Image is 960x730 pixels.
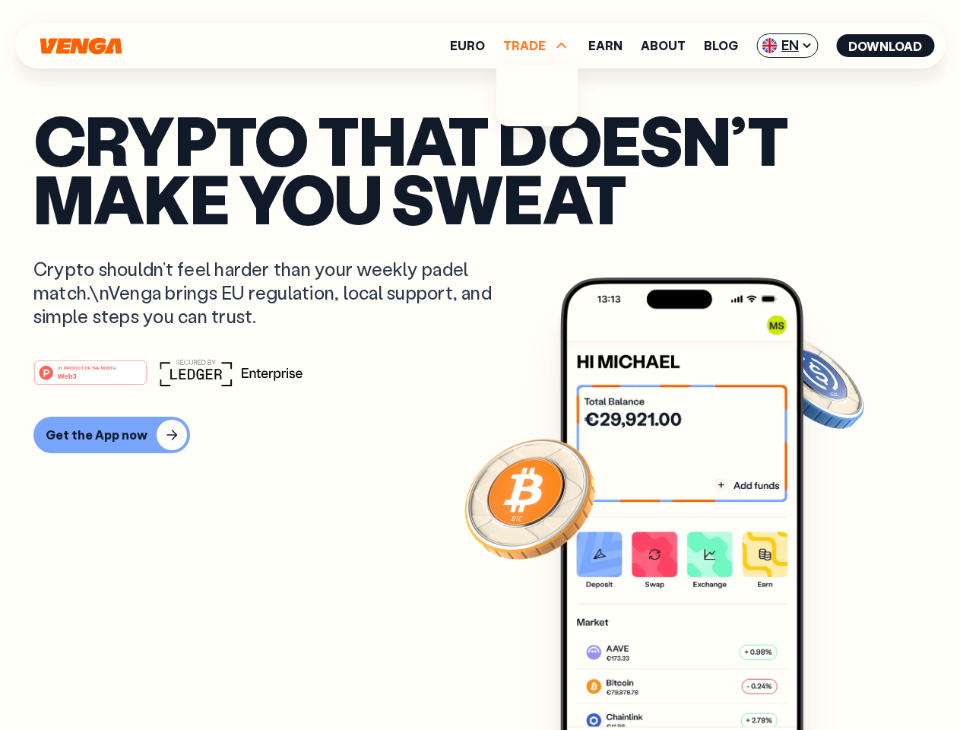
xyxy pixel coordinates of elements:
span: EN [756,33,818,58]
a: Blog [704,40,738,52]
tspan: #1 PRODUCT OF THE MONTH [58,365,116,370]
a: Earn [588,40,623,52]
tspan: Web3 [58,371,77,379]
a: Get the App now [33,417,927,453]
p: Crypto shouldn’t feel harder than your weekly padel match.\nVenga brings EU regulation, local sup... [33,257,514,328]
button: Download [836,34,934,57]
img: flag-uk [762,38,777,53]
p: Crypto that doesn’t make you sweat [33,110,927,227]
a: #1 PRODUCT OF THE MONTHWeb3 [33,369,147,389]
div: Get the App now [46,427,147,443]
svg: Home [38,37,123,55]
button: Get the App now [33,417,190,453]
img: Bitcoin [461,430,598,567]
span: TRADE [503,36,570,55]
span: TRADE [503,40,546,52]
a: About [641,40,686,52]
a: Euro [450,40,485,52]
img: USDC coin [758,327,867,436]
